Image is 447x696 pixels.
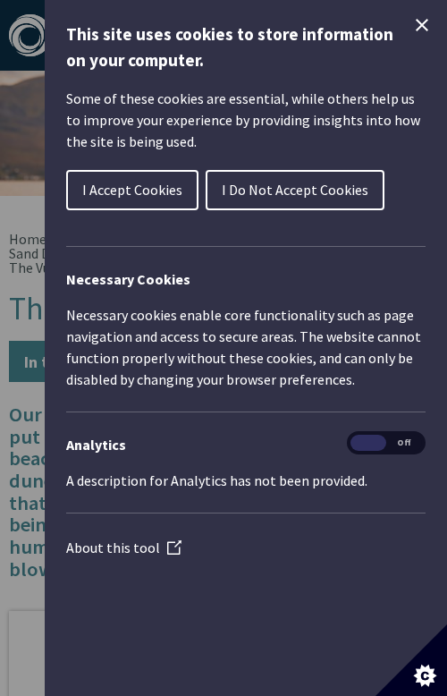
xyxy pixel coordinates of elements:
button: Set cookie preferences [375,624,447,696]
button: I Accept Cookies [66,170,198,210]
p: Some of these cookies are essential, while others help us to improve your experience by providing... [66,88,426,152]
a: About this tool [66,539,181,556]
button: Close Cookie Control [411,14,433,36]
h1: This site uses cookies to store information on your computer. [66,21,426,73]
p: A description for Analytics has not been provided. [66,470,426,491]
h2: Necessary Cookies [66,268,426,290]
span: I Do Not Accept Cookies [222,181,368,199]
span: Off [386,435,422,452]
span: On [350,435,386,452]
p: Necessary cookies enable core functionality such as page navigation and access to secure areas. T... [66,304,426,390]
span: I Accept Cookies [82,181,182,199]
button: I Do Not Accept Cookies [206,170,384,210]
h3: Analytics [66,434,426,455]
